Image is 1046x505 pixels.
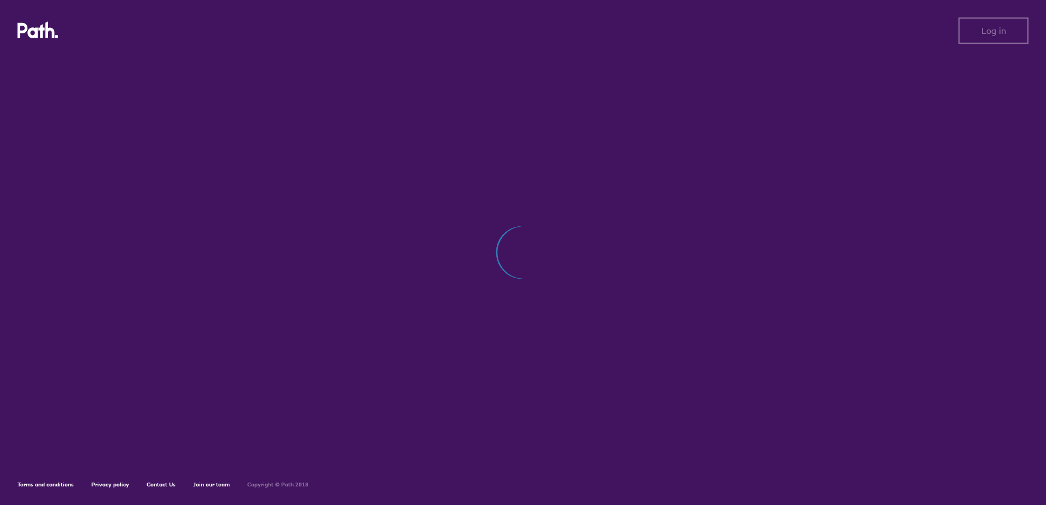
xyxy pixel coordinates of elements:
a: Terms and conditions [18,481,74,488]
h6: Copyright © Path 2018 [247,481,309,488]
a: Contact Us [147,481,176,488]
span: Log in [981,26,1006,36]
button: Log in [958,17,1028,44]
a: Join our team [193,481,230,488]
a: Privacy policy [91,481,129,488]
